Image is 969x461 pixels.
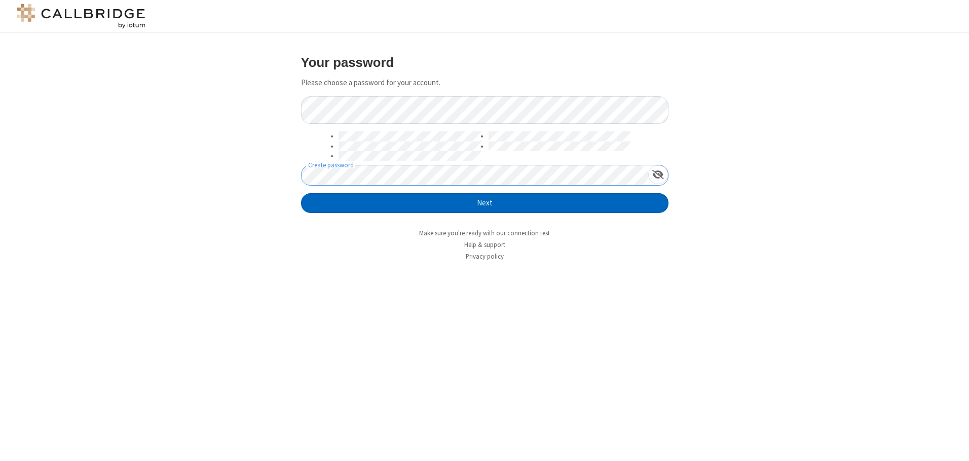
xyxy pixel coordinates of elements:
h3: Your password [301,55,668,69]
div: Show password [648,165,668,184]
input: Create password [302,165,648,185]
button: Next [301,193,668,214]
img: logo@2x.png [15,4,147,28]
a: Make sure you're ready with our connection test [419,229,550,237]
a: Help & support [464,240,505,249]
p: Please choose a password for your account. [301,77,668,89]
a: Privacy policy [466,252,504,261]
